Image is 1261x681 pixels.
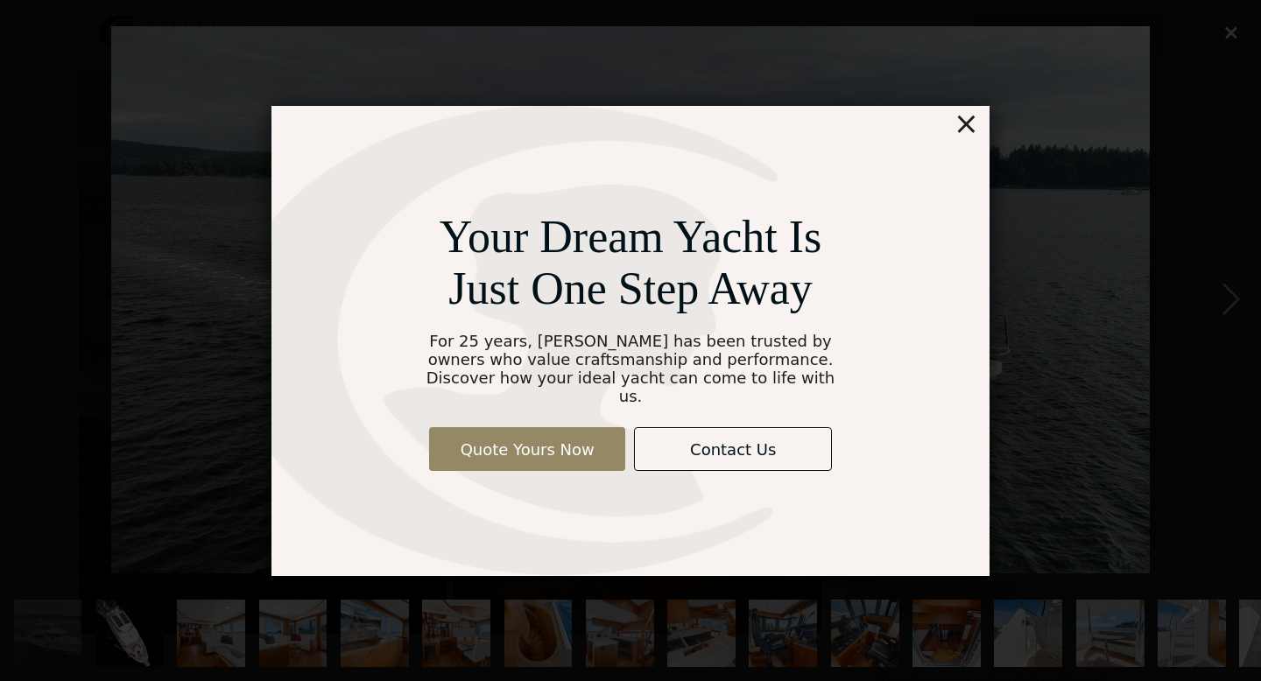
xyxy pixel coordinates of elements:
[2,614,253,661] span: Tick the box below to receive occasional updates, exclusive offers, and VIP access via text message.
[419,211,843,314] div: Your Dream Yacht Is Just One Step Away
[419,332,843,405] div: For 25 years, [PERSON_NAME] has been trusted by owners who value craftsmanship and performance. D...
[634,427,832,471] a: Contact Us
[954,106,979,141] div: ×
[429,427,625,471] a: Quote Yours Now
